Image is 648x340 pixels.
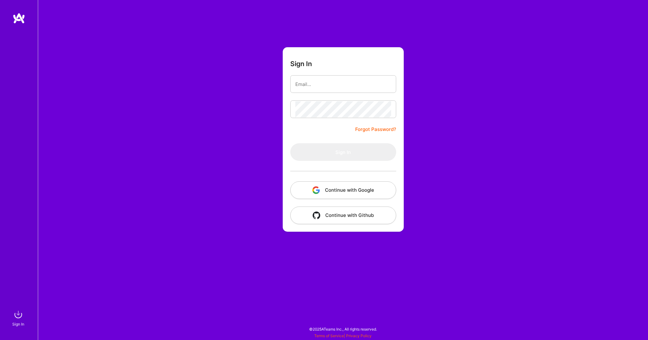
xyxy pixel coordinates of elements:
img: sign in [12,308,25,321]
input: Email... [295,76,391,92]
a: Terms of Service [314,333,344,338]
button: Continue with Google [290,181,396,199]
a: sign inSign In [13,308,25,327]
div: Sign In [12,321,24,327]
button: Sign In [290,143,396,161]
h3: Sign In [290,60,312,68]
img: icon [313,212,320,219]
img: logo [13,13,25,24]
div: © 2025 ATeams Inc., All rights reserved. [38,321,648,337]
span: | [314,333,372,338]
img: icon [312,186,320,194]
a: Privacy Policy [346,333,372,338]
button: Continue with Github [290,207,396,224]
a: Forgot Password? [355,126,396,133]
